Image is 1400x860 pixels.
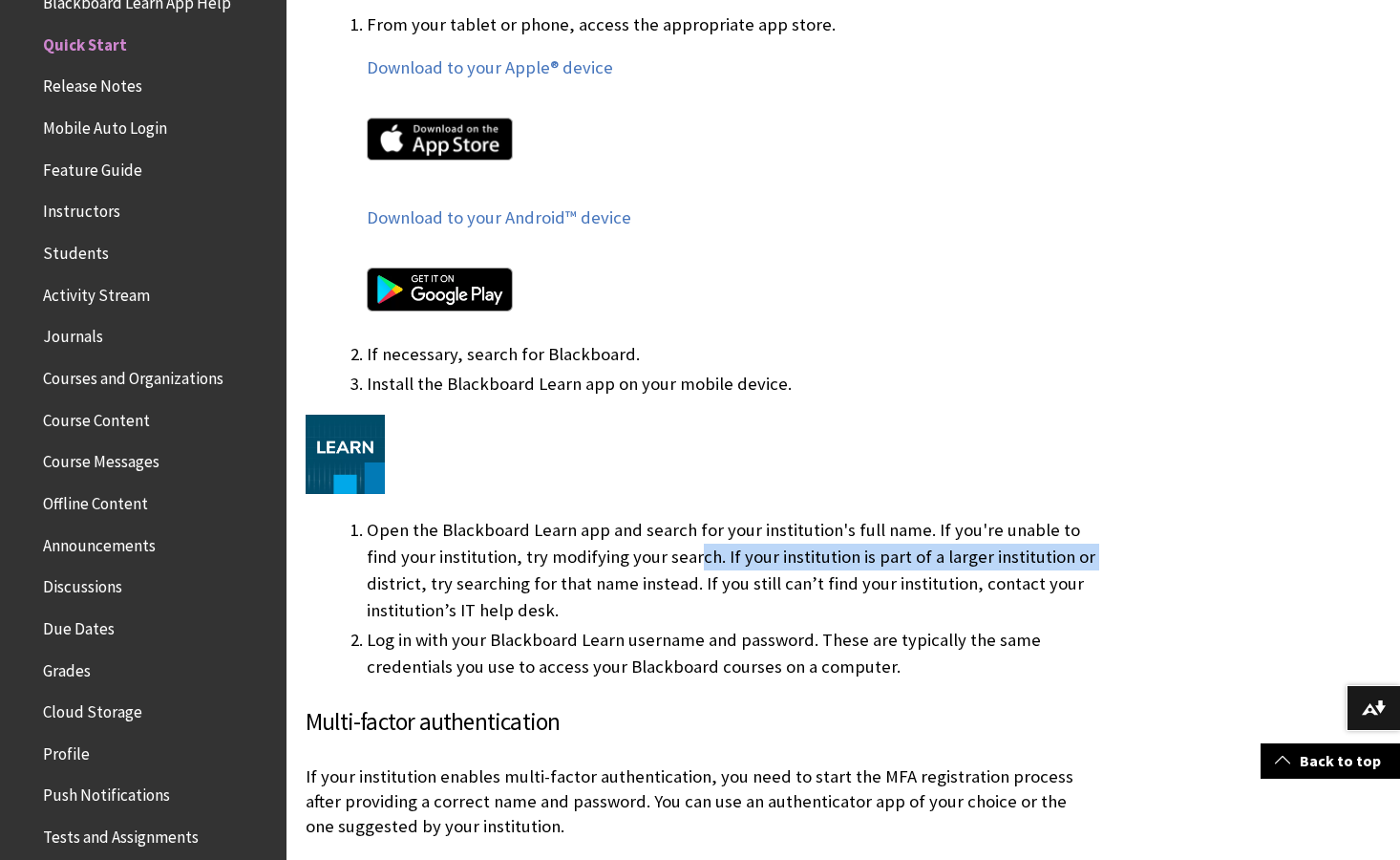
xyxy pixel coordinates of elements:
[43,529,156,555] span: Announcements
[43,613,115,638] span: Due Dates
[43,738,90,763] span: Profile
[43,404,150,430] span: Course Content
[43,570,122,596] span: Discussions
[367,517,1098,624] li: Open the Blackboard Learn app and search for your institution's full name. If you're unable to fi...
[367,12,1098,37] p: From your tablet or phone, access the appropriate app store.
[43,821,199,847] span: Tests and Assignments
[43,154,142,180] span: Feature Guide
[367,341,1098,368] li: If necessary, search for Blackboard.
[43,237,109,263] span: Students
[306,764,1098,840] p: If your institution enables multi-factor authentication, you need to start the MFA registration p...
[43,696,142,721] span: Cloud Storage
[43,71,142,97] span: Release Notes
[367,118,513,161] img: Apple App Store
[367,371,1098,398] li: Install the Blackboard Learn app on your mobile device.
[43,321,103,347] span: Journals
[367,248,1098,338] a: Google Play
[306,415,385,494] img: Blackboard Learn App tile
[367,268,513,312] img: Google Play
[43,112,167,138] span: Mobile Auto Login
[367,206,631,229] a: Download to your Android™ device
[43,780,170,806] span: Push Notifications
[43,279,150,305] span: Activity Stream
[367,627,1098,680] li: Log in with your Blackboard Learn username and password. These are typically the same credentials...
[43,29,127,54] span: Quick Start
[306,704,1098,741] h3: Multi-factor authentication
[367,56,613,79] a: Download to your Apple® device
[43,446,159,472] span: Course Messages
[43,196,120,222] span: Instructors
[43,487,148,513] span: Offline Content
[43,655,91,680] span: Grades
[43,362,223,388] span: Courses and Organizations
[1261,743,1400,779] a: Back to top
